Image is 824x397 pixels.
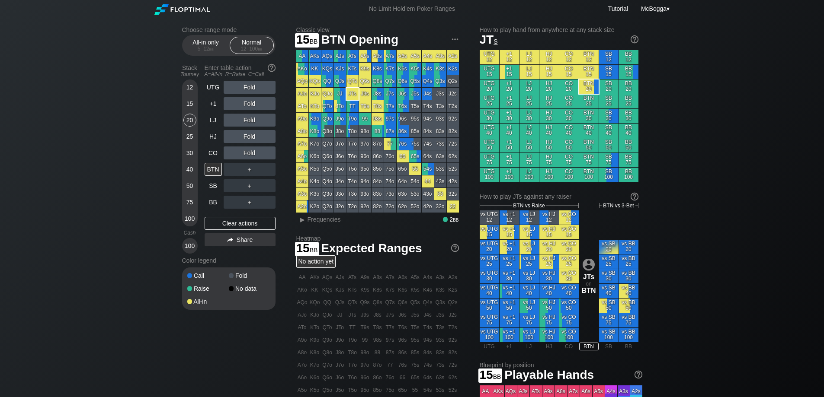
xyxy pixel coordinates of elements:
div: LJ 75 [519,153,539,167]
div: +1 75 [500,153,519,167]
div: QTo [321,100,333,112]
div: No Limit Hold’em Poker Ranges [356,5,468,14]
div: K5s [409,63,421,75]
span: s [494,36,497,45]
div: J3o [334,188,346,200]
div: ＋ [224,163,276,176]
div: JJ [334,88,346,100]
div: BTN 40 [579,124,599,138]
div: 76o [384,150,396,162]
div: All-in only [186,37,226,54]
div: 93o [359,188,371,200]
div: J3s [434,88,446,100]
div: 40 [183,163,196,176]
div: KJs [334,63,346,75]
div: HJ 50 [539,138,559,152]
div: BB 75 [619,153,638,167]
div: SB 100 [599,168,619,182]
div: AQo [296,75,308,87]
div: 75 [183,196,196,209]
div: BB 40 [619,124,638,138]
div: AA [296,50,308,62]
div: 43o [422,188,434,200]
div: HJ 25 [539,94,559,108]
div: T7s [384,100,396,112]
img: help.32db89a4.svg [267,63,276,73]
div: ATo [296,100,308,112]
div: J7o [334,138,346,150]
div: UTG 15 [480,65,499,79]
div: K7o [309,138,321,150]
div: A2o [296,200,308,213]
div: QTs [346,75,359,87]
div: KTo [309,100,321,112]
div: ATs [346,50,359,62]
div: 42s [447,175,459,187]
div: A9s [359,50,371,62]
div: Q8s [372,75,384,87]
div: UTG 100 [480,168,499,182]
div: SB 40 [599,124,619,138]
div: 72o [384,200,396,213]
div: HJ 15 [539,65,559,79]
div: Q9o [321,113,333,125]
div: ▾ [639,4,671,13]
div: J9s [359,88,371,100]
div: T9s [359,100,371,112]
div: 98o [359,125,371,137]
div: T6s [397,100,409,112]
div: 75s [409,138,421,150]
div: BB 15 [619,65,638,79]
div: SB 50 [599,138,619,152]
div: A7o [296,138,308,150]
div: J7s [384,88,396,100]
div: 62o [397,200,409,213]
div: SB 75 [599,153,619,167]
div: 100 [183,212,196,225]
div: 53s [434,163,446,175]
div: 93s [434,113,446,125]
div: 88 [372,125,384,137]
div: +1 12 [500,50,519,64]
div: 83o [372,188,384,200]
div: ＋ [224,179,276,192]
div: Fold [224,114,276,127]
div: A3s [434,50,446,62]
div: Fold [224,81,276,94]
div: 97o [359,138,371,150]
img: ellipsis.fd386fe8.svg [450,35,460,44]
div: HJ 30 [539,109,559,123]
div: K3s [434,63,446,75]
div: 85o [372,163,384,175]
div: K2s [447,63,459,75]
div: BTN 30 [579,109,599,123]
div: Q7s [384,75,396,87]
div: K4s [422,63,434,75]
div: Fold [224,146,276,159]
span: BTN Opening [320,33,400,48]
div: AJo [296,88,308,100]
div: +1 15 [500,65,519,79]
div: KK [309,63,321,75]
div: UTG 25 [480,94,499,108]
div: HJ 75 [539,153,559,167]
div: 84o [372,175,384,187]
div: J5o [334,163,346,175]
div: TT [346,100,359,112]
div: BTN 12 [579,50,599,64]
div: BB 50 [619,138,638,152]
div: LJ 30 [519,109,539,123]
div: Call [187,273,229,279]
div: 86o [372,150,384,162]
div: BTN 15 [579,65,599,79]
div: 92s [447,113,459,125]
div: CO 20 [559,79,579,94]
img: help.32db89a4.svg [450,243,460,253]
div: K3o [309,188,321,200]
div: Q4o [321,175,333,187]
div: LJ [205,114,222,127]
div: T5o [346,163,359,175]
div: JTs [346,88,359,100]
div: 86s [397,125,409,137]
div: 95o [359,163,371,175]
